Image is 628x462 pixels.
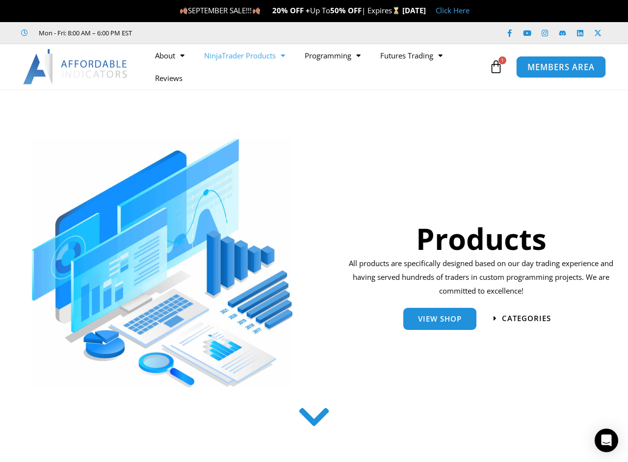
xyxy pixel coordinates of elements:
[498,56,506,64] span: 1
[595,429,618,452] div: Open Intercom Messenger
[145,44,194,67] a: About
[502,315,551,322] span: categories
[345,218,617,259] h1: Products
[436,5,470,15] a: Click Here
[253,7,260,14] img: 🍂
[23,49,129,84] img: LogoAI | Affordable Indicators – NinjaTrader
[194,44,295,67] a: NinjaTrader Products
[145,67,192,89] a: Reviews
[180,5,402,15] span: SEPTEMBER SALE!!! Up To | Expires
[295,44,370,67] a: Programming
[527,63,595,71] span: MEMBERS AREA
[494,315,551,322] a: categories
[402,5,426,15] strong: [DATE]
[146,28,293,38] iframe: Customer reviews powered by Trustpilot
[180,7,187,14] img: 🍂
[36,27,132,39] span: Mon - Fri: 8:00 AM – 6:00 PM EST
[145,44,487,89] nav: Menu
[403,308,476,330] a: View Shop
[330,5,362,15] strong: 50% OFF
[370,44,452,67] a: Futures Trading
[345,257,617,298] p: All products are specifically designed based on our day trading experience and having served hund...
[392,7,400,14] img: ⌛
[474,53,518,81] a: 1
[272,5,310,15] strong: 20% OFF +
[32,138,292,387] img: ProductsSection scaled | Affordable Indicators – NinjaTrader
[418,315,462,323] span: View Shop
[516,55,606,78] a: MEMBERS AREA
